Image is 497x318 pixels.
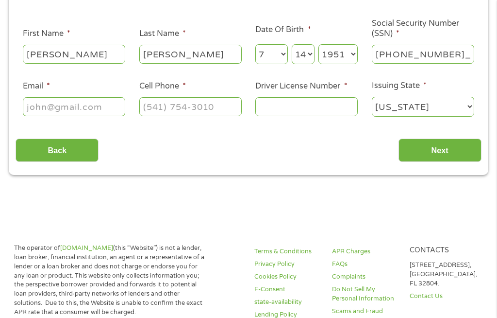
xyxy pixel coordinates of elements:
[60,245,113,252] a: [DOMAIN_NAME]
[139,82,186,92] label: Cell Phone
[254,273,320,282] a: Cookies Policy
[23,82,50,92] label: Email
[372,81,427,91] label: Issuing State
[332,285,398,304] a: Do Not Sell My Personal Information
[23,29,70,39] label: First Name
[139,45,242,64] input: Smith
[332,273,398,282] a: Complaints
[332,307,398,317] a: Scams and Fraud
[372,19,474,39] label: Social Security Number (SSN)
[332,260,398,269] a: FAQs
[139,98,242,116] input: (541) 754-3010
[254,298,320,307] a: state-availability
[398,139,481,163] input: Next
[254,260,320,269] a: Privacy Policy
[16,139,99,163] input: Back
[23,98,125,116] input: john@gmail.com
[254,285,320,295] a: E-Consent
[255,25,311,35] label: Date Of Birth
[332,247,398,257] a: APR Charges
[372,45,474,64] input: 078-05-1120
[23,45,125,64] input: John
[14,244,205,318] p: The operator of (this “Website”) is not a lender, loan broker, financial institution, an agent or...
[410,261,477,289] p: [STREET_ADDRESS], [GEOGRAPHIC_DATA], FL 32804.
[254,247,320,257] a: Terms & Conditions
[139,29,186,39] label: Last Name
[255,82,347,92] label: Driver License Number
[410,292,477,301] a: Contact Us
[410,247,477,256] h4: Contacts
